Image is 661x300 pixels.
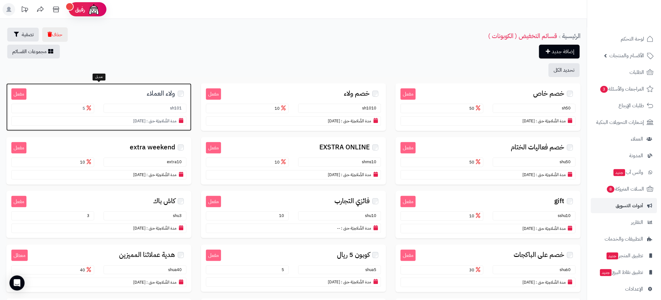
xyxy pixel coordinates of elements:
span: 3 [87,213,93,219]
a: مفعل خصم خاص sh50 50 مدة الصَّلاحِيَة حتى : [DATE] [396,83,581,131]
small: مدة الصَّلاحِيَة حتى : [341,118,371,124]
small: مفعل [11,196,26,208]
small: shua40 [168,267,185,273]
span: المدونة [630,151,643,160]
a: إضافة جديد [539,45,580,58]
span: [DATE] [328,279,340,285]
span: extra weekend [130,144,175,151]
span: كاش باك [153,197,175,205]
div: Open Intercom Messenger [9,275,25,291]
span: أدوات التسويق [616,201,643,210]
small: مفعل [11,142,26,154]
small: مفعل [206,142,221,154]
small: shua5 [365,267,379,273]
a: طلبات الإرجاع [591,98,657,113]
small: مفعل [401,88,416,100]
small: مفعل [401,142,416,154]
small: مفعل [401,250,416,261]
a: الطلبات [591,65,657,80]
span: جديد [614,169,625,176]
small: shu60 [560,267,574,273]
span: 10 [275,105,287,111]
span: وآتس آب [613,168,643,177]
a: العملاء [591,131,657,147]
span: 3 [600,86,608,93]
small: sh1010 [362,105,379,111]
small: مدة الصَّلاحِيَة حتى : [146,172,176,178]
div: تعديل [93,74,105,81]
small: مدة الصَّلاحِيَة حتى : [536,225,566,231]
a: تحديثات المنصة [17,3,32,17]
span: [DATE] [328,172,340,178]
a: مجموعات القسائم [7,45,60,58]
small: مدة الصَّلاحِيَة حتى : [146,118,176,124]
small: sh50 [562,105,574,111]
small: مدة الصَّلاحِيَة حتى : [536,172,566,178]
span: 30 [469,267,482,273]
span: هدية عملائنا المميزين [119,251,175,258]
small: extra10 [167,159,185,165]
img: logo-2.png [618,5,655,18]
small: shu10 [365,213,379,219]
button: تصفية [7,28,39,42]
small: مدة الصَّلاحِيَة حتى : [146,225,176,231]
a: تطبيق نقاط البيعجديد [591,265,657,280]
span: [DATE] [522,225,535,231]
span: 50 [469,159,482,165]
span: [DATE] [133,225,145,231]
span: gift [554,197,564,205]
span: تصفية [22,31,34,38]
small: مدة الصَّلاحِيَة حتى : [536,118,566,124]
span: [DATE] [328,118,340,124]
span: خصم فعاليات الختام [511,144,564,151]
a: مفعل EXSTRA ONLINE shms10 10 مدة الصَّلاحِيَة حتى : [DATE] [201,137,386,185]
span: [DATE] [522,172,535,178]
a: تطبيق المتجرجديد [591,248,657,263]
small: مفعل [11,88,26,100]
button: حذف [42,27,68,42]
small: معطل [11,250,28,261]
span: [DATE] [522,279,535,285]
a: معطل هدية عملائنا المميزين shua40 40 مدة الصَّلاحِيَة حتى : [DATE] [6,245,191,292]
a: مفعل extra weekend extra10 10 مدة الصَّلاحِيَة حتى : [DATE] [6,137,191,185]
a: التطبيقات والخدمات [591,231,657,247]
span: طلبات الإرجاع [619,101,644,110]
a: وآتس آبجديد [591,165,657,180]
a: مفعل ولاء العملاء sh101 5 مدة الصَّلاحِيَة حتى : [DATE] [6,83,191,131]
small: shms10 [362,159,379,165]
span: [DATE] [133,172,145,178]
small: مدة الصَّلاحِيَة حتى : [146,279,176,285]
a: المراجعات والأسئلة3 [591,81,657,97]
span: ولاء العملاء [147,90,175,97]
span: 5 [282,267,287,273]
span: 10 [80,159,93,165]
span: 10 [469,213,482,219]
small: sshu10 [558,213,574,219]
span: -- [337,225,340,231]
a: مفعل كاش باك shu3 3 مدة الصَّلاحِيَة حتى : [DATE] [6,191,191,238]
small: shu50 [560,159,574,165]
span: 10 [279,213,287,219]
a: مفعل خصم ولاء sh1010 10 مدة الصَّلاحِيَة حتى : [DATE] [201,83,386,131]
a: قسائم التخفيض ( الكوبونات ) [488,31,557,41]
span: رفيق [75,6,85,13]
a: مفعل كوبون 5 ريال shua5 5 مدة الصَّلاحِيَة حتى : [DATE] [201,245,386,292]
a: مفعل gift sshu10 10 مدة الصَّلاحِيَة حتى : [DATE] [396,191,581,238]
small: مدة الصَّلاحِيَة حتى : [341,172,371,178]
a: أدوات التسويق [591,198,657,213]
span: فائزي التجارب [334,197,370,205]
span: العملاء [631,135,643,143]
a: التقارير [591,215,657,230]
a: السلات المتروكة8 [591,181,657,197]
a: الرئيسية [562,31,581,41]
span: التقارير [631,218,643,227]
span: التطبيقات والخدمات [605,235,643,243]
img: ai-face.png [88,3,100,16]
a: لوحة التحكم [591,31,657,47]
a: المدونة [591,148,657,163]
span: 5 [83,105,93,111]
small: shu3 [173,213,185,219]
span: لوحة التحكم [621,35,644,43]
span: [DATE] [522,118,535,124]
a: مفعل فائزي التجارب shu10 10 مدة الصَّلاحِيَة حتى : -- [201,191,386,238]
